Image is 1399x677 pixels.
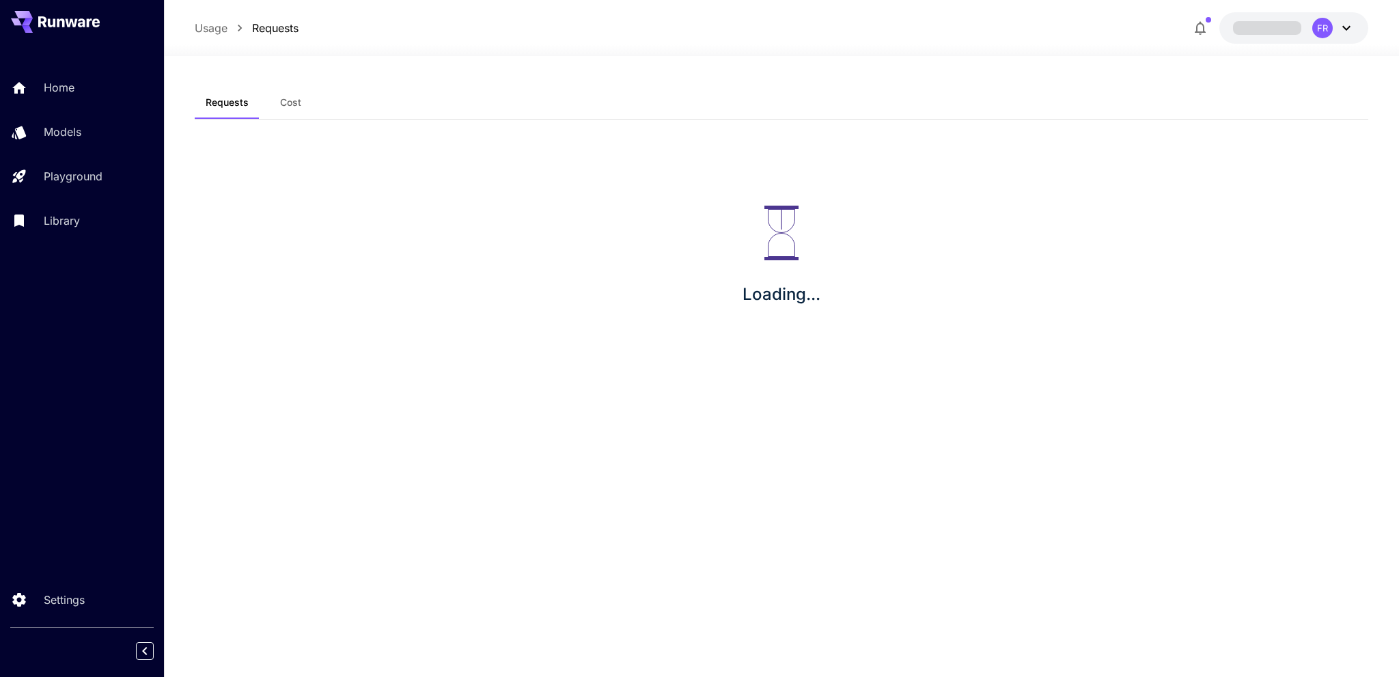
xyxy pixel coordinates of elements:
a: Requests [252,20,299,36]
p: Settings [44,592,85,608]
p: Home [44,79,74,96]
a: Usage [195,20,227,36]
button: FR [1219,12,1368,44]
p: Loading... [743,282,820,307]
div: Collapse sidebar [146,639,164,663]
p: Playground [44,168,102,184]
p: Library [44,212,80,229]
button: Collapse sidebar [136,642,154,660]
span: Requests [206,96,249,109]
div: FR [1312,18,1333,38]
nav: breadcrumb [195,20,299,36]
p: Models [44,124,81,140]
span: Cost [280,96,301,109]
